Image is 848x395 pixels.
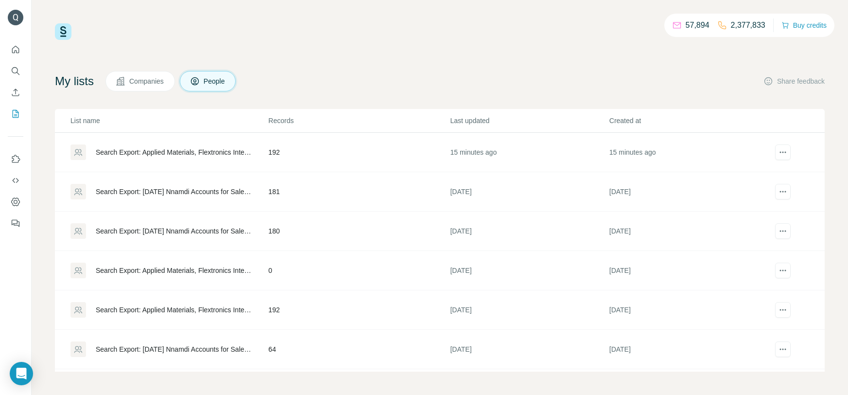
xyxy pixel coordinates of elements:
[96,305,252,315] div: Search Export: Applied Materials, Flextronics International Industrial Ltda, [PERSON_NAME], Finis...
[450,133,608,172] td: 15 minutes ago
[609,330,768,369] td: [DATE]
[450,290,608,330] td: [DATE]
[268,290,450,330] td: 192
[55,23,71,40] img: Surfe Logo
[96,344,252,354] div: Search Export: [DATE] Nnamdi Accounts for Sales Navigator - Sheet1, CXO, Vice President, Director...
[775,341,791,357] button: actions
[96,266,252,275] div: Search Export: Applied Materials, Flextronics International Industrial Ltda, [PERSON_NAME], Finis...
[450,330,608,369] td: [DATE]
[204,76,226,86] span: People
[609,172,768,212] td: [DATE]
[268,133,450,172] td: 192
[96,147,252,157] div: Search Export: Applied Materials, Flextronics International Industrial Ltda, [PERSON_NAME], Finis...
[775,263,791,278] button: actions
[775,302,791,318] button: actions
[450,212,608,251] td: [DATE]
[268,212,450,251] td: 180
[129,76,165,86] span: Companies
[450,251,608,290] td: [DATE]
[8,193,23,211] button: Dashboard
[609,251,768,290] td: [DATE]
[268,116,449,126] p: Records
[609,133,768,172] td: 15 minutes ago
[96,187,252,197] div: Search Export: [DATE] Nnamdi Accounts for Sales Navigator - Sheet1, CXO, Vice President, Director...
[775,223,791,239] button: actions
[775,144,791,160] button: actions
[268,251,450,290] td: 0
[268,172,450,212] td: 181
[8,172,23,189] button: Use Surfe API
[8,62,23,80] button: Search
[8,105,23,123] button: My lists
[450,116,608,126] p: Last updated
[731,19,765,31] p: 2,377,833
[55,73,94,89] h4: My lists
[10,362,33,385] div: Open Intercom Messenger
[775,184,791,199] button: actions
[609,290,768,330] td: [DATE]
[8,84,23,101] button: Enrich CSV
[96,226,252,236] div: Search Export: [DATE] Nnamdi Accounts for Sales Navigator - Sheet1, CXO, Vice President, Director...
[686,19,710,31] p: 57,894
[609,116,767,126] p: Created at
[450,172,608,212] td: [DATE]
[8,150,23,168] button: Use Surfe on LinkedIn
[781,18,827,32] button: Buy credits
[268,330,450,369] td: 64
[609,212,768,251] td: [DATE]
[70,116,267,126] p: List name
[8,215,23,232] button: Feedback
[8,41,23,58] button: Quick start
[763,76,825,86] button: Share feedback
[8,10,23,25] img: Avatar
